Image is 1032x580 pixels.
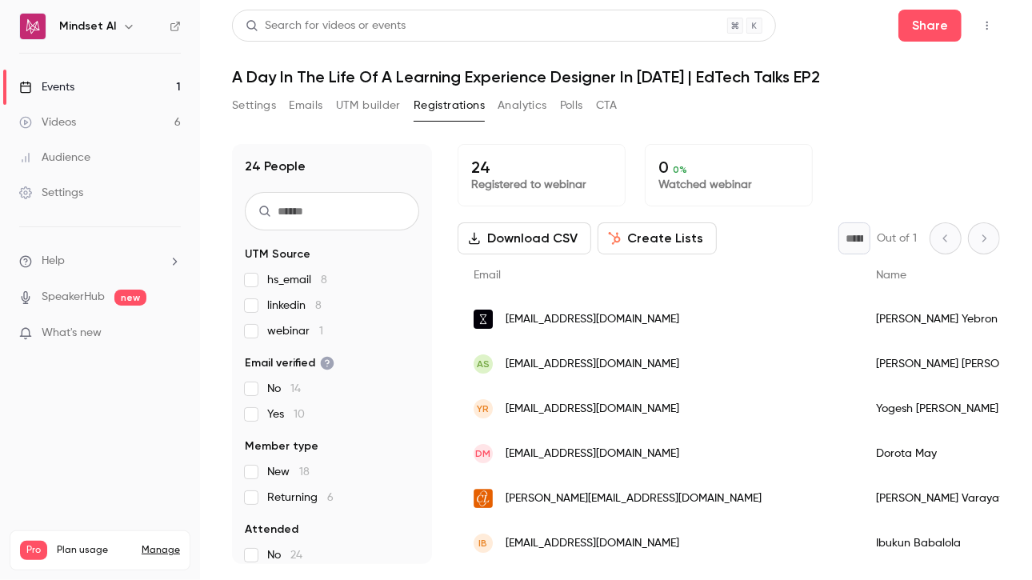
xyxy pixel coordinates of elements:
[506,446,679,462] span: [EMAIL_ADDRESS][DOMAIN_NAME]
[596,93,618,118] button: CTA
[658,158,799,177] p: 0
[479,536,488,550] span: IB
[19,150,90,166] div: Audience
[336,93,401,118] button: UTM builder
[57,544,132,557] span: Plan usage
[267,298,322,314] span: linkedin
[267,323,323,339] span: webinar
[414,93,485,118] button: Registrations
[506,401,679,418] span: [EMAIL_ADDRESS][DOMAIN_NAME]
[245,522,298,538] span: Attended
[267,381,301,397] span: No
[267,272,327,288] span: hs_email
[877,230,917,246] p: Out of 1
[42,325,102,342] span: What's new
[267,490,334,506] span: Returning
[598,222,717,254] button: Create Lists
[506,490,762,507] span: [PERSON_NAME][EMAIL_ADDRESS][DOMAIN_NAME]
[506,535,679,552] span: [EMAIL_ADDRESS][DOMAIN_NAME]
[232,67,1000,86] h1: A Day In The Life Of A Learning Experience Designer In [DATE] | EdTech Talks EP2
[42,289,105,306] a: SpeakerHub
[290,550,302,561] span: 24
[245,355,334,371] span: Email verified
[474,310,493,329] img: athena.com
[673,164,687,175] span: 0 %
[476,446,491,461] span: DM
[267,406,305,422] span: Yes
[245,157,306,176] h1: 24 People
[471,177,612,193] p: Registered to webinar
[19,79,74,95] div: Events
[658,177,799,193] p: Watched webinar
[315,300,322,311] span: 8
[506,356,679,373] span: [EMAIL_ADDRESS][DOMAIN_NAME]
[267,547,302,563] span: No
[59,18,116,34] h6: Mindset AI
[290,383,301,394] span: 14
[142,544,180,557] a: Manage
[245,438,318,454] span: Member type
[474,489,493,508] img: commlabindia.com
[267,464,310,480] span: New
[319,326,323,337] span: 1
[506,311,679,328] span: [EMAIL_ADDRESS][DOMAIN_NAME]
[458,222,591,254] button: Download CSV
[471,158,612,177] p: 24
[876,270,906,281] span: Name
[294,409,305,420] span: 10
[299,466,310,478] span: 18
[114,290,146,306] span: new
[232,93,276,118] button: Settings
[246,18,406,34] div: Search for videos or events
[245,246,310,262] span: UTM Source
[19,114,76,130] div: Videos
[19,185,83,201] div: Settings
[474,270,501,281] span: Email
[162,326,181,341] iframe: Noticeable Trigger
[289,93,322,118] button: Emails
[20,14,46,39] img: Mindset AI
[560,93,583,118] button: Polls
[321,274,327,286] span: 8
[498,93,547,118] button: Analytics
[327,492,334,503] span: 6
[19,253,181,270] li: help-dropdown-opener
[898,10,962,42] button: Share
[20,541,47,560] span: Pro
[42,253,65,270] span: Help
[477,357,490,371] span: AS
[478,402,490,416] span: YR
